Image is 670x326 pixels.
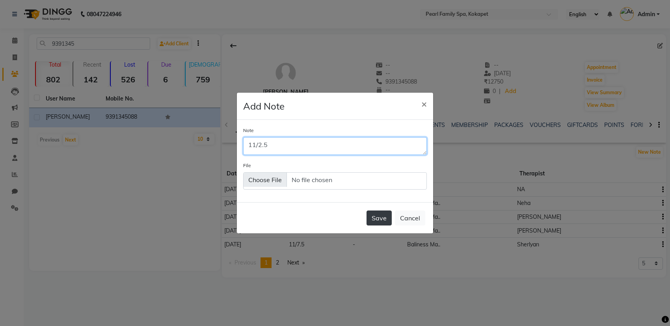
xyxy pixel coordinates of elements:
[243,99,285,113] h4: Add Note
[415,93,433,115] button: Close
[421,98,427,110] span: ×
[243,127,254,134] label: Note
[243,162,251,169] label: File
[367,211,392,225] button: Save
[395,211,425,225] button: Cancel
